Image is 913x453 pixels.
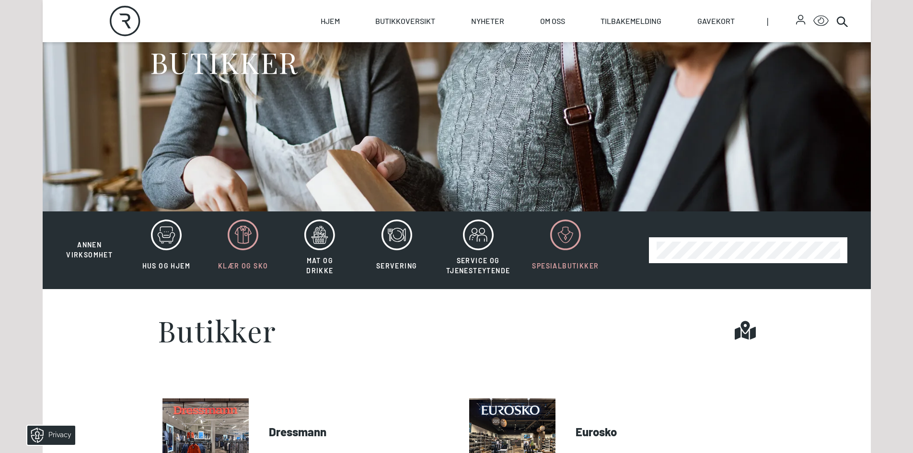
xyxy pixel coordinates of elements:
span: Spesialbutikker [532,262,599,270]
span: Hus og hjem [142,262,190,270]
button: Service og tjenesteytende [436,219,520,281]
span: Servering [376,262,417,270]
button: Open Accessibility Menu [813,13,829,29]
span: Annen virksomhet [66,241,113,259]
h1: Butikker [158,316,277,345]
button: Mat og drikke [282,219,357,281]
button: Annen virksomhet [52,219,127,260]
button: Hus og hjem [129,219,204,281]
iframe: Manage Preferences [10,422,88,448]
button: Servering [359,219,434,281]
h1: BUTIKKER [150,44,298,80]
span: Service og tjenesteytende [446,256,510,275]
button: Spesialbutikker [522,219,609,281]
button: Klær og sko [206,219,280,281]
span: Mat og drikke [306,256,333,275]
span: Klær og sko [218,262,268,270]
